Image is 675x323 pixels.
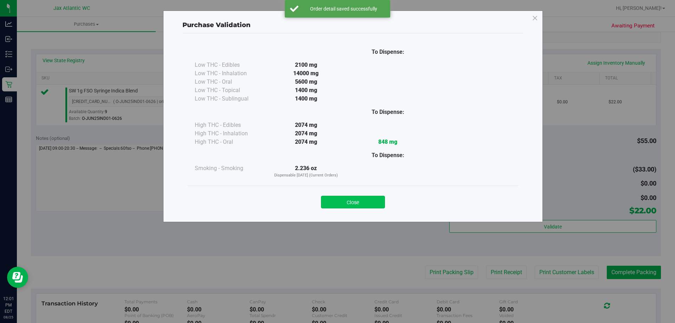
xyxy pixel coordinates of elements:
div: Low THC - Inhalation [195,69,265,78]
div: Order detail saved successfully [302,5,385,12]
button: Close [321,196,385,208]
div: To Dispense: [347,151,429,160]
div: 2074 mg [265,121,347,129]
div: 14000 mg [265,69,347,78]
div: 2074 mg [265,138,347,146]
div: High THC - Inhalation [195,129,265,138]
div: To Dispense: [347,108,429,116]
div: Low THC - Topical [195,86,265,95]
div: 1400 mg [265,95,347,103]
div: Smoking - Smoking [195,164,265,173]
div: 2.236 oz [265,164,347,179]
strong: 848 mg [378,138,397,145]
div: To Dispense: [347,48,429,56]
div: Low THC - Sublingual [195,95,265,103]
div: High THC - Edibles [195,121,265,129]
div: Low THC - Edibles [195,61,265,69]
div: High THC - Oral [195,138,265,146]
div: Low THC - Oral [195,78,265,86]
div: 2074 mg [265,129,347,138]
div: 5600 mg [265,78,347,86]
span: Purchase Validation [182,21,251,29]
div: 1400 mg [265,86,347,95]
iframe: Resource center [7,267,28,288]
div: 2100 mg [265,61,347,69]
p: Dispensable [DATE] (Current Orders) [265,173,347,179]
